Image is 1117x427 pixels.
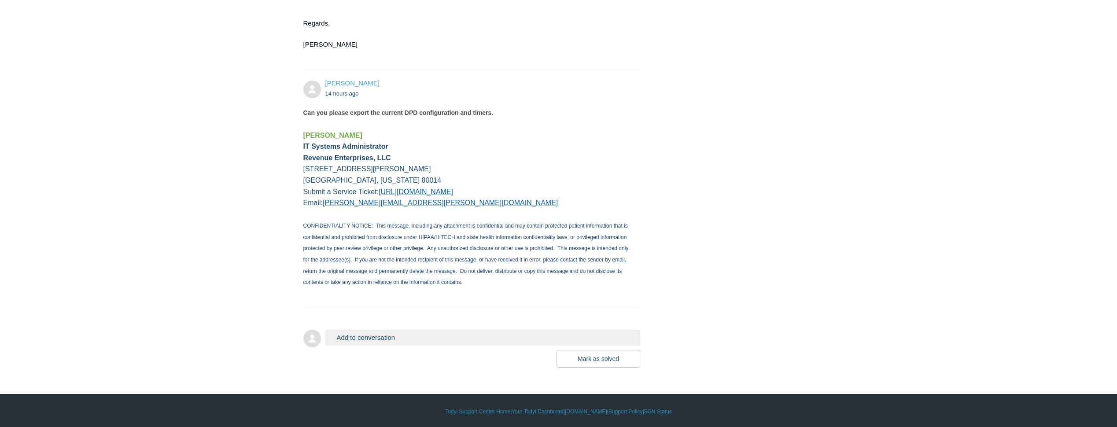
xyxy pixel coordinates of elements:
[303,408,814,416] div: | | | |
[608,408,642,416] a: Support Policy
[303,143,388,150] span: IT Systems Administrator
[303,165,431,173] span: [STREET_ADDRESS][PERSON_NAME]
[644,408,672,416] a: SGN Status
[379,188,453,195] a: [URL][DOMAIN_NAME]
[303,154,391,162] span: Revenue Enterprises, LLC
[325,79,380,87] a: [PERSON_NAME]
[325,90,359,97] time: 08/14/2025, 16:38
[323,199,558,206] a: [PERSON_NAME][EMAIL_ADDRESS][PERSON_NAME][DOMAIN_NAME]
[303,109,494,116] span: Can you please export the current DPD configuration and timers.
[557,350,640,368] button: Mark as solved
[303,177,442,184] span: [GEOGRAPHIC_DATA], [US_STATE] 80014
[303,199,323,206] span: Email:
[303,223,629,285] span: CONFIDENTIALITY NOTICE: This message, including any attachment is confidential and may contain pr...
[565,408,607,416] a: [DOMAIN_NAME]
[325,330,641,345] button: Add to conversation
[303,188,453,195] span: Submit a Service Ticket:
[445,408,510,416] a: Todyl Support Center Home
[512,408,563,416] a: Your Todyl Dashboard
[303,132,362,139] span: [PERSON_NAME]
[325,79,380,87] span: Wendy Hisel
